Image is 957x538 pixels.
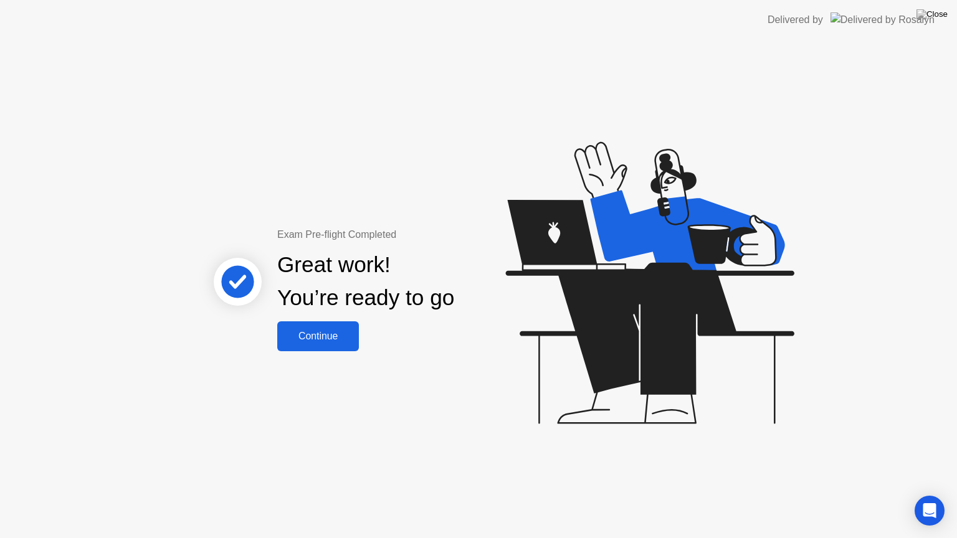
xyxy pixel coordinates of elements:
[281,331,355,342] div: Continue
[768,12,823,27] div: Delivered by
[917,9,948,19] img: Close
[277,321,359,351] button: Continue
[277,248,454,314] div: Great work! You’re ready to go
[915,496,945,526] div: Open Intercom Messenger
[277,227,535,242] div: Exam Pre-flight Completed
[831,12,935,27] img: Delivered by Rosalyn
